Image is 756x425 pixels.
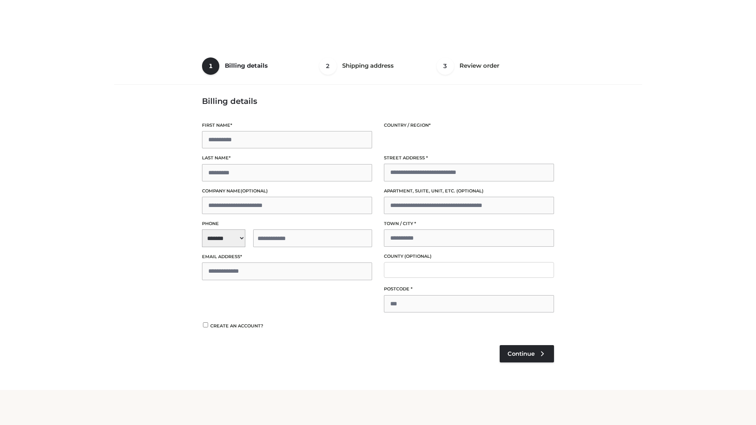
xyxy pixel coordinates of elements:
[500,345,554,362] a: Continue
[384,154,554,162] label: Street address
[202,220,372,227] label: Phone
[384,187,554,195] label: Apartment, suite, unit, etc.
[508,350,535,357] span: Continue
[384,122,554,129] label: Country / Region
[241,188,268,194] span: (optional)
[384,220,554,227] label: Town / City
[210,323,263,329] span: Create an account?
[202,187,372,195] label: Company name
[384,253,554,260] label: County
[404,253,432,259] span: (optional)
[202,154,372,162] label: Last name
[202,253,372,261] label: Email address
[384,285,554,293] label: Postcode
[456,188,484,194] span: (optional)
[202,96,554,106] h3: Billing details
[202,122,372,129] label: First name
[202,322,209,327] input: Create an account?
